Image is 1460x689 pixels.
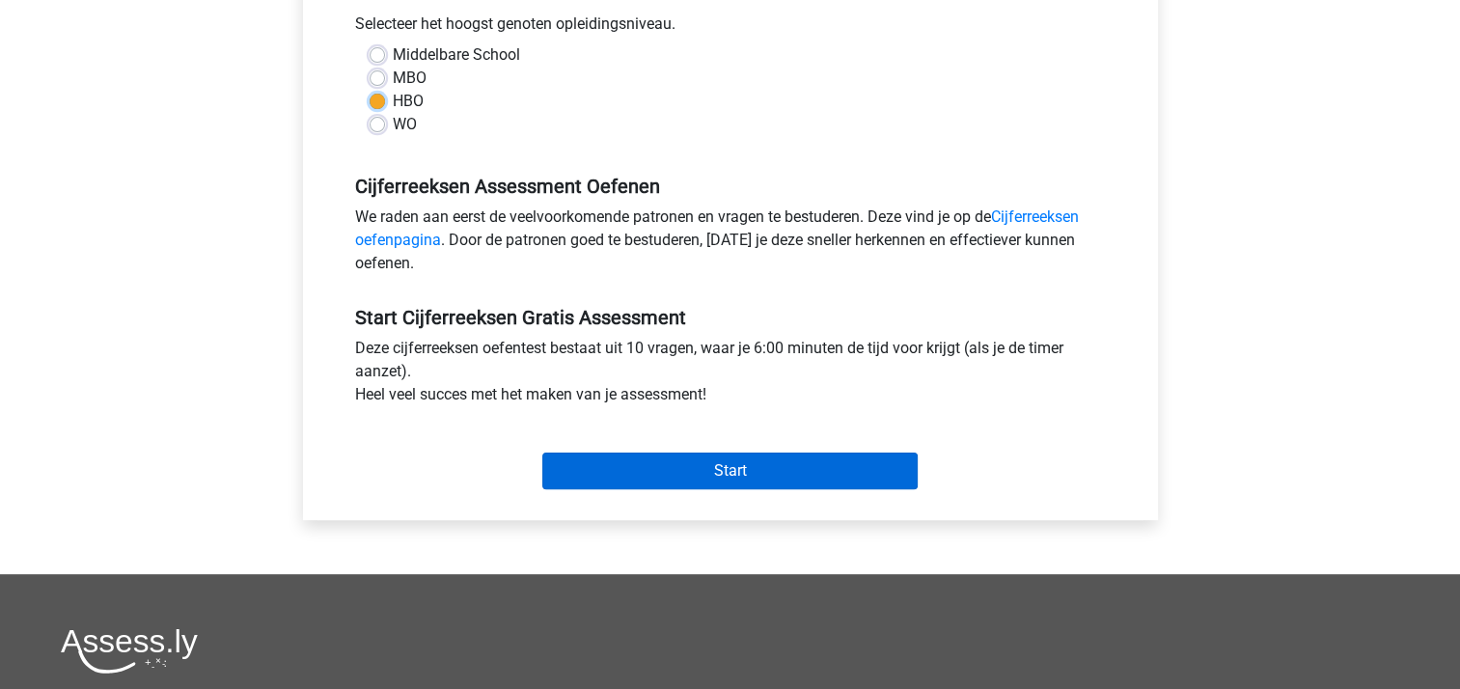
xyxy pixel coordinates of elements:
[393,113,417,136] label: WO
[542,453,918,489] input: Start
[393,43,520,67] label: Middelbare School
[341,13,1120,43] div: Selecteer het hoogst genoten opleidingsniveau.
[393,67,427,90] label: MBO
[341,206,1120,283] div: We raden aan eerst de veelvoorkomende patronen en vragen te bestuderen. Deze vind je op de . Door...
[341,337,1120,414] div: Deze cijferreeksen oefentest bestaat uit 10 vragen, waar je 6:00 minuten de tijd voor krijgt (als...
[355,175,1106,198] h5: Cijferreeksen Assessment Oefenen
[393,90,424,113] label: HBO
[355,306,1106,329] h5: Start Cijferreeksen Gratis Assessment
[61,628,198,674] img: Assessly logo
